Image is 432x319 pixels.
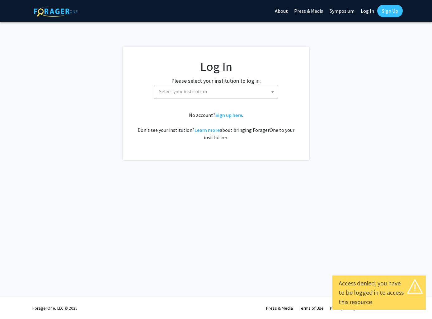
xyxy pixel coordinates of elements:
span: Select your institution [159,88,207,95]
div: ForagerOne, LLC © 2025 [32,297,77,319]
img: ForagerOne Logo [34,6,77,17]
span: Select your institution [157,85,278,98]
label: Please select your institution to log in: [171,76,261,85]
span: Select your institution [154,85,278,99]
a: Learn more about bringing ForagerOne to your institution [195,127,220,133]
h1: Log In [135,59,297,74]
div: Access denied, you have to be logged in to access this resource [339,279,420,307]
a: Sign up here [215,112,242,118]
a: Press & Media [266,305,293,311]
a: Sign Up [377,5,403,17]
a: Terms of Use [299,305,324,311]
div: No account? . Don't see your institution? about bringing ForagerOne to your institution. [135,111,297,141]
a: Privacy Policy [330,305,356,311]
